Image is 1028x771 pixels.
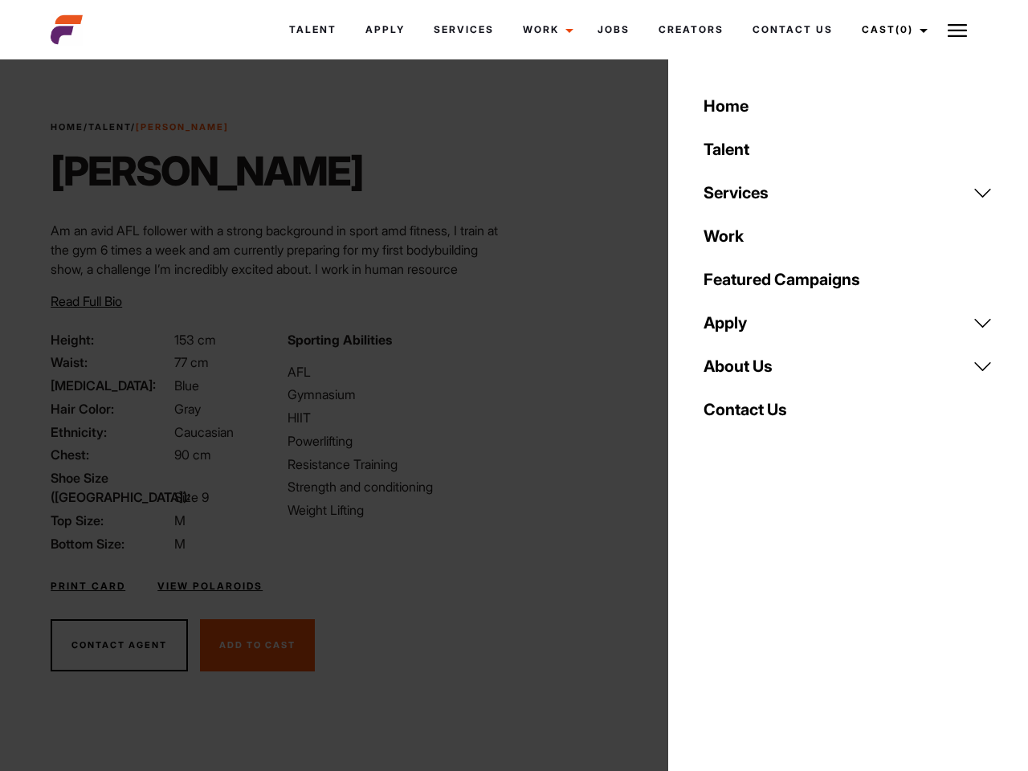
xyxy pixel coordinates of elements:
a: View Polaroids [157,579,263,594]
span: M [174,536,186,552]
span: Caucasian [174,424,234,440]
a: Talent [694,128,1002,171]
span: / / [51,120,229,134]
span: [MEDICAL_DATA]: [51,376,171,395]
span: Chest: [51,445,171,464]
span: Top Size: [51,511,171,530]
span: Gray [174,401,201,417]
span: 153 cm [174,332,216,348]
span: Hair Color: [51,399,171,418]
button: Contact Agent [51,619,188,672]
a: Home [51,121,84,133]
a: Work [508,8,583,51]
span: Height: [51,330,171,349]
a: Cast(0) [847,8,937,51]
h1: [PERSON_NAME] [51,147,363,195]
video: Your browser does not support the video tag. [553,103,942,589]
span: Add To Cast [219,639,296,651]
strong: [PERSON_NAME] [136,121,229,133]
button: Add To Cast [200,619,315,672]
a: Print Card [51,579,125,594]
a: Talent [275,8,351,51]
li: AFL [288,362,504,381]
li: Strength and conditioning [288,477,504,496]
a: Jobs [583,8,644,51]
span: 90 cm [174,447,211,463]
strong: Sporting Abilities [288,332,392,348]
span: Waist: [51,353,171,372]
img: cropped-aefm-brand-fav-22-square.png [51,14,83,46]
span: 77 cm [174,354,209,370]
p: Am an avid AFL follower with a strong background in sport amd fitness, I train at the gym 6 times... [51,221,504,375]
span: (0) [895,23,913,35]
span: Shoe Size ([GEOGRAPHIC_DATA]): [51,468,171,507]
span: Ethnicity: [51,422,171,442]
span: Read Full Bio [51,293,122,309]
a: Work [694,214,1002,258]
li: Powerlifting [288,431,504,451]
a: Creators [644,8,738,51]
a: Talent [88,121,131,133]
span: Size 9 [174,489,209,505]
a: About Us [694,345,1002,388]
a: Contact Us [738,8,847,51]
span: M [174,512,186,528]
li: Resistance Training [288,455,504,474]
a: Home [694,84,1002,128]
span: Blue [174,377,199,394]
a: Apply [351,8,419,51]
a: Contact Us [694,388,1002,431]
span: Bottom Size: [51,534,171,553]
li: HIIT [288,408,504,427]
li: Weight Lifting [288,500,504,520]
a: Featured Campaigns [694,258,1002,301]
button: Read Full Bio [51,292,122,311]
a: Apply [694,301,1002,345]
a: Services [694,171,1002,214]
li: Gymnasium [288,385,504,404]
img: Burger icon [948,21,967,40]
a: Services [419,8,508,51]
